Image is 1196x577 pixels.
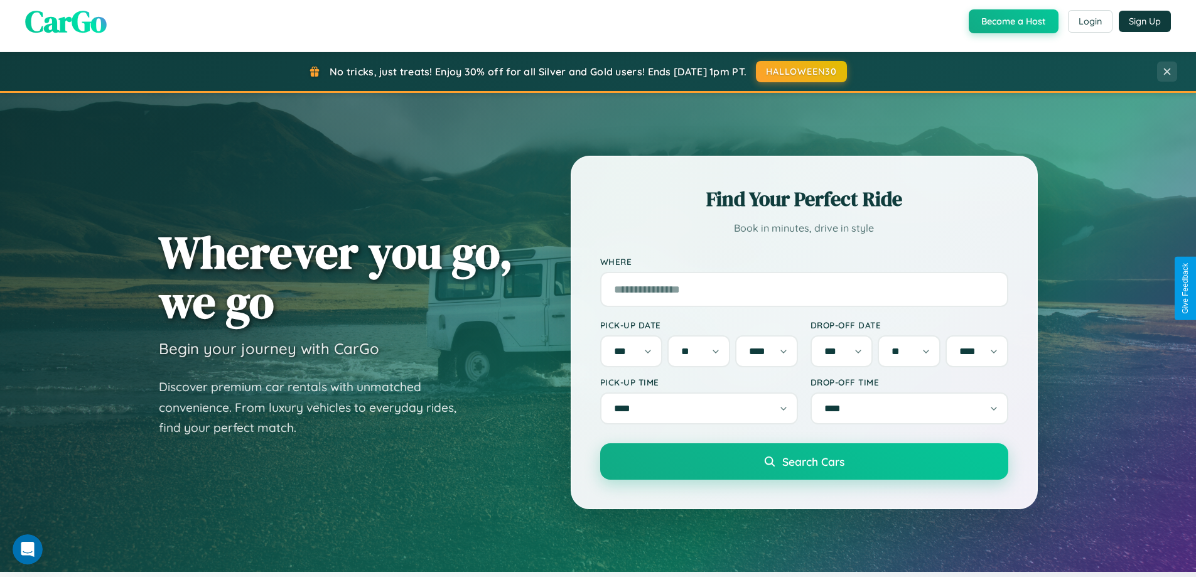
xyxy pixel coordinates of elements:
p: Book in minutes, drive in style [600,219,1008,237]
h1: Wherever you go, we go [159,227,513,326]
label: Pick-up Time [600,377,798,387]
label: Drop-off Time [811,377,1008,387]
h3: Begin your journey with CarGo [159,339,379,358]
iframe: Intercom live chat [13,534,43,564]
button: Login [1068,10,1112,33]
label: Drop-off Date [811,320,1008,330]
button: Sign Up [1119,11,1171,32]
button: Become a Host [969,9,1059,33]
p: Discover premium car rentals with unmatched convenience. From luxury vehicles to everyday rides, ... [159,377,473,438]
span: CarGo [25,1,107,42]
button: Search Cars [600,443,1008,480]
label: Pick-up Date [600,320,798,330]
span: No tricks, just treats! Enjoy 30% off for all Silver and Gold users! Ends [DATE] 1pm PT. [330,65,746,78]
div: Give Feedback [1181,263,1190,314]
label: Where [600,256,1008,267]
span: Search Cars [782,455,844,468]
h2: Find Your Perfect Ride [600,185,1008,213]
button: HALLOWEEN30 [756,61,847,82]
